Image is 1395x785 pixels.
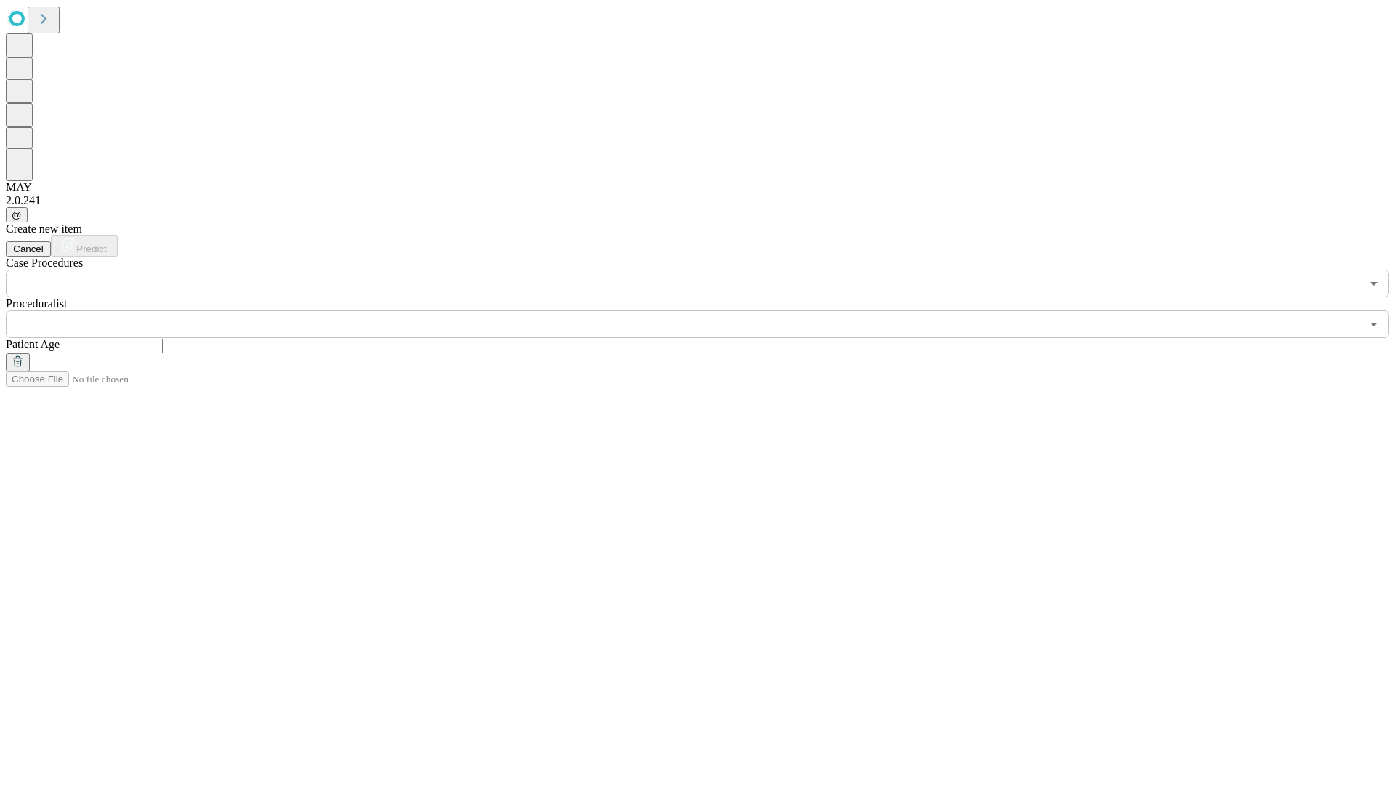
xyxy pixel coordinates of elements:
[12,209,22,220] span: @
[76,243,106,254] span: Predict
[13,243,44,254] span: Cancel
[6,222,82,235] span: Create new item
[6,194,1389,207] div: 2.0.241
[6,297,67,310] span: Proceduralist
[1364,273,1384,294] button: Open
[6,338,60,350] span: Patient Age
[6,241,51,257] button: Cancel
[6,257,83,269] span: Scheduled Procedure
[51,235,118,257] button: Predict
[1364,314,1384,334] button: Open
[6,181,1389,194] div: MAY
[6,207,28,222] button: @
